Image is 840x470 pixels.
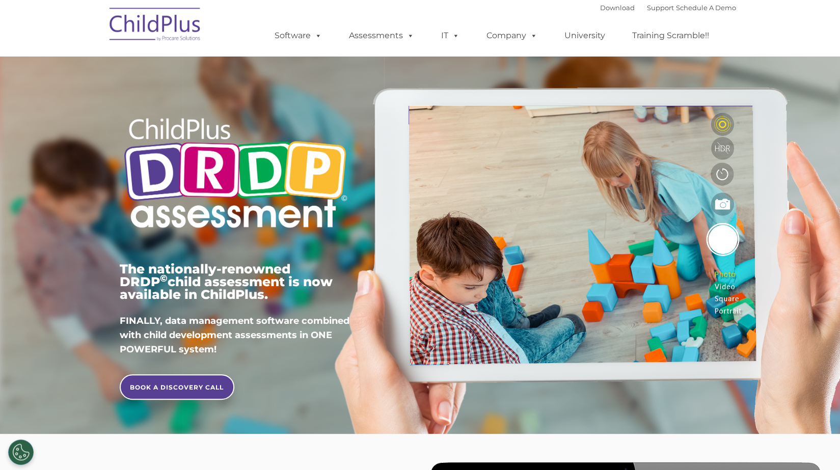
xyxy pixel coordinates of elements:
[431,25,470,46] a: IT
[104,1,206,51] img: ChildPlus by Procare Solutions
[476,25,548,46] a: Company
[622,25,719,46] a: Training Scramble!!
[676,4,736,12] a: Schedule A Demo
[554,25,615,46] a: University
[600,4,736,12] font: |
[160,272,168,284] sup: ©
[120,104,351,245] img: Copyright - DRDP Logo Light
[120,315,349,355] span: FINALLY, data management software combined with child development assessments in ONE POWERFUL sys...
[8,439,34,465] button: Cookies Settings
[120,261,333,302] span: The nationally-renowned DRDP child assessment is now available in ChildPlus.
[120,374,234,400] a: BOOK A DISCOVERY CALL
[647,4,674,12] a: Support
[600,4,635,12] a: Download
[339,25,424,46] a: Assessments
[264,25,332,46] a: Software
